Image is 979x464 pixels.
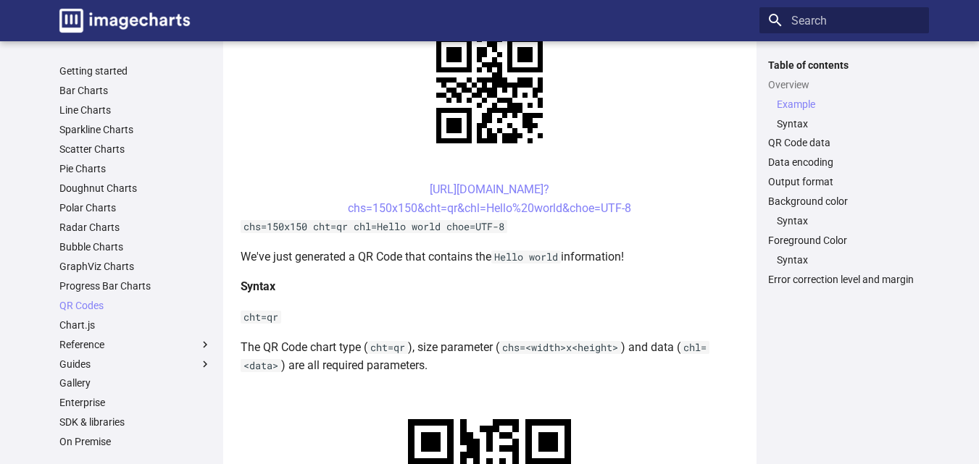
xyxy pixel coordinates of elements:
a: Syntax [777,117,920,130]
a: Sparkline Charts [59,123,212,136]
a: Example [777,98,920,111]
a: QR Codes [59,299,212,312]
a: Line Charts [59,104,212,117]
a: Getting started [59,64,212,77]
code: cht=qr [241,311,281,324]
code: chs=<width>x<height> [499,341,621,354]
a: Foreground Color [768,234,920,247]
input: Search [759,7,929,33]
a: Scatter Charts [59,143,212,156]
nav: Foreground Color [768,253,920,266]
img: logo [59,9,190,33]
code: chs=150x150 cht=qr chl=Hello world choe=UTF-8 [241,220,507,233]
a: On Premise [59,435,212,448]
a: Data encoding [768,156,920,169]
a: QR Code data [768,136,920,149]
a: Bubble Charts [59,240,212,253]
img: chart [411,12,568,169]
a: Syntax [777,214,920,227]
a: Radar Charts [59,221,212,234]
a: Output format [768,175,920,188]
a: Polar Charts [59,201,212,214]
a: Syntax [777,253,920,266]
p: The QR Code chart type ( ), size parameter ( ) and data ( ) are all required parameters. [241,338,739,375]
a: Overview [768,78,920,91]
a: Progress Bar Charts [59,279,212,292]
a: Doughnut Charts [59,182,212,195]
a: [URL][DOMAIN_NAME]?chs=150x150&cht=qr&chl=Hello%20world&choe=UTF-8 [348,182,631,215]
a: Chart.js [59,319,212,332]
h4: Syntax [241,277,739,296]
label: Reference [59,338,212,351]
a: Enterprise [59,396,212,409]
code: Hello world [491,250,561,263]
label: Guides [59,358,212,371]
a: GraphViz Charts [59,260,212,273]
a: SDK & libraries [59,416,212,429]
nav: Overview [768,98,920,130]
p: We've just generated a QR Code that contains the information! [241,248,739,266]
a: Bar Charts [59,84,212,97]
nav: Table of contents [759,59,929,287]
a: Error correction level and margin [768,273,920,286]
nav: Background color [768,214,920,227]
a: Pie Charts [59,162,212,175]
label: Table of contents [759,59,929,72]
a: Image-Charts documentation [54,3,196,38]
a: Gallery [59,376,212,389]
code: cht=qr [367,341,408,354]
a: Background color [768,195,920,208]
